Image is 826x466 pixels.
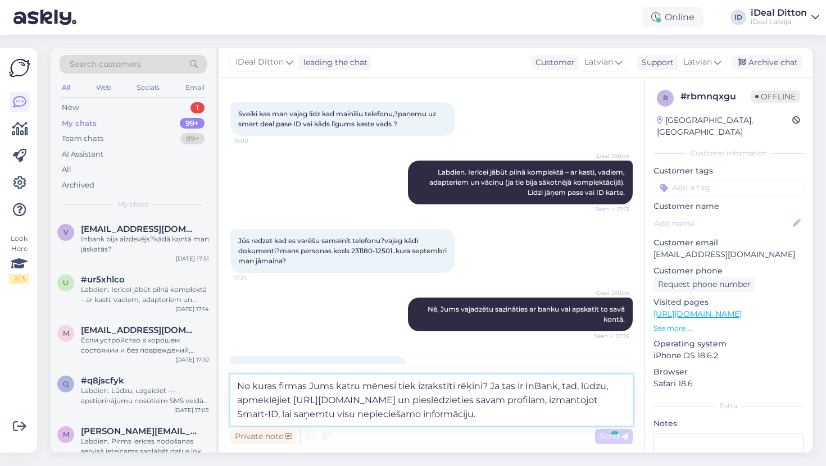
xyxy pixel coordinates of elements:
span: My chats [118,199,148,209]
div: AI Assistant [62,149,103,160]
p: Visited pages [653,296,804,308]
p: Customer email [653,237,804,249]
div: Request phone number [653,277,755,292]
div: Labdien. Pirms ierīces nodošanas servisā ieteicams saglabāt datus lokāli vai izveidot dublējumu i... [81,436,209,456]
span: m [63,329,69,337]
span: vecuks26@invox.lv [81,224,198,234]
span: #ur5xhlco [81,275,125,285]
span: 16:00 [234,136,276,145]
span: Offline [751,90,800,103]
p: Customer tags [653,165,804,177]
span: Nē, Jums vajadzētu sazināties ar banku vai apskatīt to savā kontā. [428,305,627,323]
span: iDeal Ditton [587,152,629,160]
span: r [663,94,668,102]
div: Online [642,7,704,28]
img: Askly Logo [9,57,30,79]
div: leading the chat [299,57,367,68]
span: iDeal Ditton [235,56,284,68]
div: Labdien. Lūdzu, uzgaidiet — apstiprinājumu nosūtīsim SMS veidā un uz e-pastu. [81,386,209,406]
a: [URL][DOMAIN_NAME] [653,309,742,319]
div: iDeal Ditton [751,8,807,17]
input: Add name [654,217,791,230]
span: 17:31 [234,273,276,282]
div: Team chats [62,133,103,144]
div: [DATE] 17:51 [176,254,209,263]
p: [EMAIL_ADDRESS][DOMAIN_NAME] [653,249,804,261]
span: Latvian [683,56,712,68]
p: Customer name [653,200,804,212]
div: ID [730,10,746,25]
div: Web [94,80,114,95]
p: See more ... [653,323,804,333]
span: m [63,430,69,438]
p: Customer phone [653,265,804,277]
span: Search customers [70,58,141,70]
span: iDeal Ditton [587,289,629,297]
div: All [60,80,72,95]
div: Archive chat [732,55,802,70]
div: 99+ [180,133,205,144]
div: Labdien. Ierīcei jābūt pilnā komplektā – ar kasti, vadiem, adapteriem un vāciņu (ja tie bija sāko... [81,285,209,305]
div: Socials [134,80,162,95]
div: Extra [653,401,804,411]
p: Browser [653,366,804,378]
div: Customer information [653,148,804,158]
span: Latvian [584,56,613,68]
input: Add a tag [653,179,804,196]
div: [DATE] 17:14 [175,305,209,313]
div: [DATE] 17:05 [174,406,209,414]
div: [DATE] 17:10 [175,355,209,364]
div: # rbmnqxgu [680,90,751,103]
span: Jūs redzat kad es varēšu samainīt telefonu?vajag kādi dokumenti?mans personas kods 231180-12501..... [238,236,448,265]
p: iPhone OS 18.6.2 [653,350,804,362]
div: All [62,164,71,175]
span: markuss.valukevics@gmail.com [81,426,198,436]
span: Seen ✓ 17:13 [587,205,629,213]
span: Seen ✓ 17:35 [587,332,629,340]
p: Safari 18.6 [653,378,804,390]
span: Inbank bija aizdevējs?kādā kontā man jāskatās? [238,363,399,372]
a: iDeal DittoniDeal Latvija [751,8,819,26]
span: q [63,380,69,388]
span: mariabikova01@gmail.com [81,325,198,335]
span: v [63,228,68,236]
div: Email [183,80,207,95]
div: Archived [62,180,94,191]
span: #q8jscfyk [81,376,124,386]
div: 2 / 3 [9,274,29,284]
div: 1 [190,102,205,113]
span: Sveiki kas man vajag līdz kad mainīšu telefonu,?paņemu uz smart deal pase ID vai kāds līgums kast... [238,109,438,128]
div: Если устройство в хорошем состоянии и без повреждений, адаптер и провод тоже в хорошем состоянии ... [81,335,209,355]
div: iDeal Latvija [751,17,807,26]
div: Look Here [9,234,29,284]
p: Operating system [653,338,804,350]
div: [GEOGRAPHIC_DATA], [GEOGRAPHIC_DATA] [657,115,792,138]
span: u [63,278,69,287]
div: Inbank bija aizdevējs?kādā kontā man jāskatās? [81,234,209,254]
div: New [62,102,79,113]
div: 99+ [180,118,205,129]
span: Labdien. Ierīcei jābūt pilnā komplektā – ar kasti, vadiem, adapteriem un vāciņu (ja tie bija sāko... [429,168,627,197]
p: Notes [653,418,804,430]
div: Support [637,57,674,68]
div: Customer [531,57,575,68]
div: My chats [62,118,97,129]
